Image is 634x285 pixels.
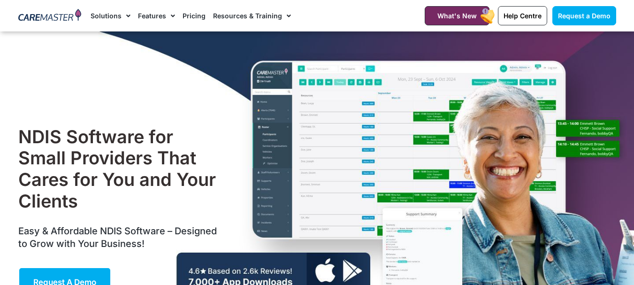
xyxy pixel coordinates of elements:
span: Request a Demo [558,12,611,20]
span: Easy & Affordable NDIS Software – Designed to Grow with Your Business! [18,225,217,249]
a: Help Centre [498,6,547,25]
a: What's New [425,6,489,25]
h1: NDIS Software for Small Providers That Cares for You and Your Clients [18,126,222,212]
span: What's New [437,12,477,20]
a: Request a Demo [552,6,616,25]
img: CareMaster Logo [18,9,82,23]
span: Help Centre [504,12,542,20]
